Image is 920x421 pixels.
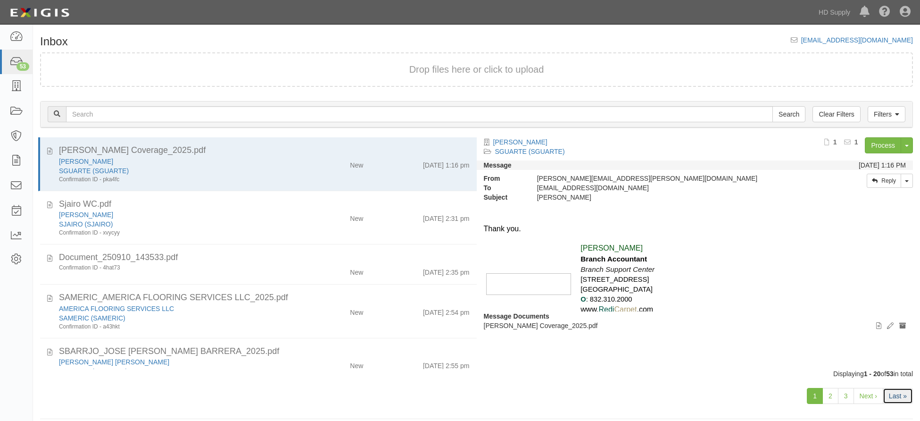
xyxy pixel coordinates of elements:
[423,264,470,277] div: [DATE] 2:35 pm
[59,357,292,367] div: JOSE GONZALEZ BARRERA
[580,286,653,293] span: [GEOGRAPHIC_DATA]
[883,388,913,404] a: Last »
[580,305,598,313] a: www.
[530,174,797,183] div: [PERSON_NAME][EMAIL_ADDRESS][PERSON_NAME][DOMAIN_NAME]
[580,276,649,283] span: [STREET_ADDRESS]
[59,323,292,331] div: Confirmation ID - a43hkt
[59,305,174,312] a: AMERICA FLOORING SERVICES LLC
[801,36,913,44] a: [EMAIL_ADDRESS][DOMAIN_NAME]
[887,323,894,329] i: Edit document
[350,157,363,170] div: New
[854,388,883,404] a: Next ›
[59,167,129,175] a: SGUARTE (SGUARTE)
[350,264,363,277] div: New
[484,321,906,330] p: [PERSON_NAME] Coverage_2025.pdf
[59,313,292,323] div: SAMERIC (SAMERIC)
[833,138,837,146] b: 1
[530,193,797,202] div: ARTEMIO GUERRERO
[614,305,637,313] a: Carpet
[59,144,470,157] div: Artemio Guerrero_WC Coverage_2025.pdf
[530,183,797,193] div: agreement-jjv9je@hdsupply.complianz.com
[586,295,632,303] span: : 832.310.2000
[350,304,363,317] div: New
[59,304,292,313] div: AMERICA FLOORING SERVICES LLC
[59,345,470,358] div: SBARRJO_JOSE GONZALEZ BARRERA_2025.pdf
[868,106,905,122] a: Filters
[859,160,906,170] div: [DATE] 1:16 PM
[59,176,292,184] div: Confirmation ID - pka4fc
[879,7,890,18] i: Help Center - Complianz
[493,138,547,146] a: [PERSON_NAME]
[580,244,643,252] span: [PERSON_NAME]
[838,388,854,404] a: 3
[33,369,920,379] div: Displaying of in total
[59,264,292,272] div: Confirmation ID - 4hat73
[59,157,292,166] div: ARTEMIO GUERRERO
[484,312,549,320] strong: Message Documents
[580,255,647,263] b: Branch Accountant
[772,106,805,122] input: Search
[886,370,894,378] b: 53
[865,137,901,153] a: Process
[423,357,470,370] div: [DATE] 2:55 pm
[899,323,906,329] i: Archive document
[59,210,292,219] div: JAIRO ORELLANA
[423,157,470,170] div: [DATE] 1:16 pm
[599,305,614,313] a: Redi
[59,219,292,229] div: SJAIRO (SJAIRO)
[59,367,292,376] div: SBARRJO (SBARRJO)
[864,370,881,378] b: 1 - 20
[580,295,586,303] b: O
[812,106,860,122] a: Clear Filters
[807,388,823,404] a: 1
[66,106,773,122] input: Search
[7,4,72,21] img: logo-5460c22ac91f19d4615b14bd174203de0afe785f0fc80cf4dbbc73dc1793850b.png
[822,388,838,404] a: 2
[484,224,906,235] div: Thank you.
[477,174,530,183] strong: From
[40,35,68,48] h1: Inbox
[876,323,881,329] i: View
[477,193,530,202] strong: Subject
[854,138,858,146] b: 1
[59,158,113,165] a: [PERSON_NAME]
[59,229,292,237] div: Confirmation ID - xvycyy
[867,174,901,188] a: Reply
[637,305,653,313] a: .com
[350,357,363,370] div: New
[59,198,470,210] div: Sjairo WC.pdf
[59,292,470,304] div: SAMERIC_AMERICA FLOORING SERVICES LLC_2025.pdf
[495,148,565,155] a: SGUARTE (SGUARTE)
[59,211,113,219] a: [PERSON_NAME]
[580,265,655,273] i: Branch Support Center
[17,62,29,71] div: 53
[423,304,470,317] div: [DATE] 2:54 pm
[484,161,512,169] strong: Message
[59,314,125,322] a: SAMERIC (SAMERIC)
[59,358,169,366] a: [PERSON_NAME] [PERSON_NAME]
[59,220,113,228] a: SJAIRO (SJAIRO)
[409,63,544,76] button: Drop files here or click to upload
[59,252,470,264] div: Document_250910_143533.pdf
[477,183,530,193] strong: To
[814,3,855,22] a: HD Supply
[59,368,127,375] a: SBARRJO (SBARRJO)
[423,210,470,223] div: [DATE] 2:31 pm
[59,166,292,176] div: SGUARTE (SGUARTE)
[350,210,363,223] div: New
